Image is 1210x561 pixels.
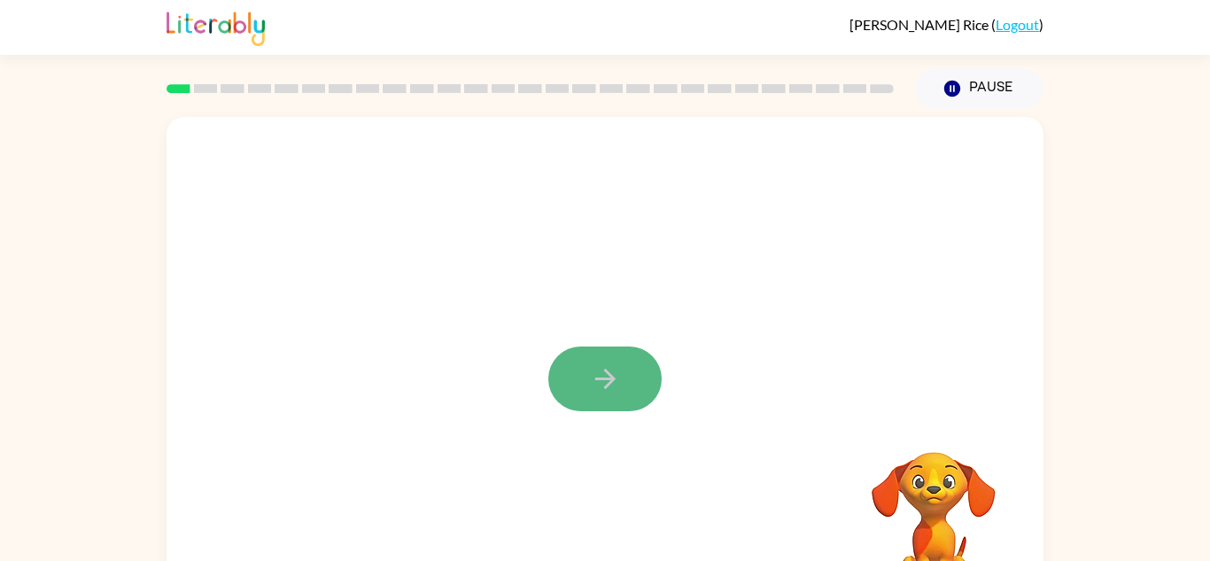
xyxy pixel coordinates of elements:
[849,16,1043,33] div: ( )
[849,16,991,33] span: [PERSON_NAME] Rice
[167,7,265,46] img: Literably
[915,68,1043,109] button: Pause
[996,16,1039,33] a: Logout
